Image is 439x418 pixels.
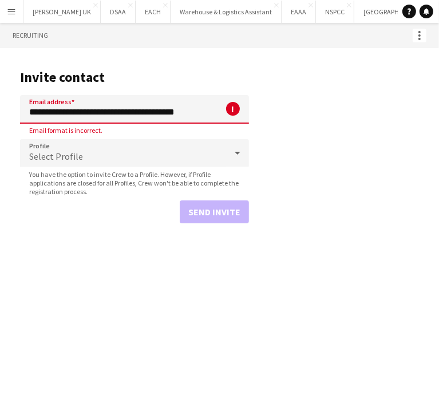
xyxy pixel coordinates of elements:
span: You have the option to invite Crew to a Profile. However, if Profile applications are closed for ... [20,170,249,196]
span: Email format is incorrect. [20,126,112,135]
button: EAAA [282,1,316,23]
button: DSAA [101,1,136,23]
button: Warehouse & Logistics Assistant [171,1,282,23]
h3: Recruiting [13,29,426,42]
h1: Invite contact [20,69,249,86]
button: [GEOGRAPHIC_DATA] [354,1,436,23]
button: [PERSON_NAME] UK [23,1,101,23]
span: Select Profile [29,151,83,162]
button: EACH [136,1,171,23]
button: NSPCC [316,1,354,23]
